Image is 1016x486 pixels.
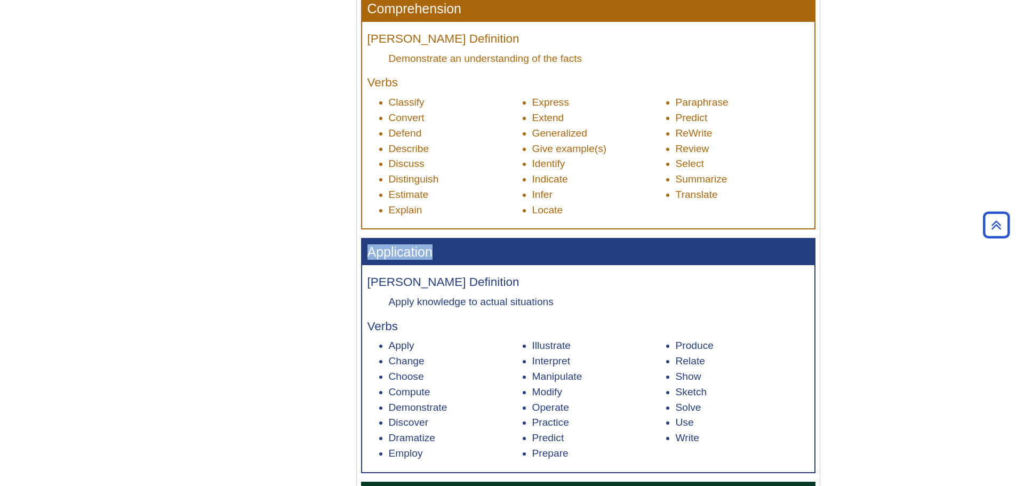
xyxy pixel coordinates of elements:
[389,95,522,110] li: Classify
[676,338,809,354] li: Produce
[676,156,809,172] li: Select
[389,446,522,461] li: Employ
[389,51,809,66] dd: Demonstrate an understanding of the facts
[532,141,666,157] li: Give example(s)
[532,187,666,203] li: Infer
[389,400,522,416] li: Demonstrate
[532,203,666,218] li: Locate
[532,338,666,354] li: Illustrate
[367,276,809,289] h4: [PERSON_NAME] Definition
[676,431,809,446] li: Write
[389,415,522,431] li: Discover
[532,431,666,446] li: Predict
[389,431,522,446] li: Dramatize
[367,320,809,333] h4: Verbs
[676,400,809,416] li: Solve
[389,294,809,309] dd: Apply knowledge to actual situations
[389,110,522,126] li: Convert
[676,172,809,187] li: Summarize
[362,239,814,265] h3: Application
[532,446,666,461] li: Prepare
[532,369,666,385] li: Manipulate
[389,156,522,172] li: Discuss
[389,141,522,157] li: Describe
[676,126,809,141] li: ReWrite
[676,369,809,385] li: Show
[676,385,809,400] li: Sketch
[532,95,666,110] li: Express
[389,338,522,354] li: Apply
[389,126,522,141] li: Defend
[389,203,522,218] li: Explain
[367,33,809,46] h4: [PERSON_NAME] Definition
[676,141,809,157] li: Review
[532,415,666,431] li: Practice
[979,218,1013,232] a: Back to Top
[389,354,522,369] li: Change
[676,95,809,110] li: Paraphrase
[367,76,809,90] h4: Verbs
[676,187,809,203] li: Translate
[532,354,666,369] li: Interpret
[532,126,666,141] li: Generalized
[532,110,666,126] li: Extend
[676,110,809,126] li: Predict
[389,385,522,400] li: Compute
[532,400,666,416] li: Operate
[389,172,522,187] li: Distinguish
[532,385,666,400] li: Modify
[389,369,522,385] li: Choose
[532,172,666,187] li: Indicate
[676,415,809,431] li: Use
[676,354,809,369] li: Relate
[389,187,522,203] li: Estimate
[532,156,666,172] li: Identify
